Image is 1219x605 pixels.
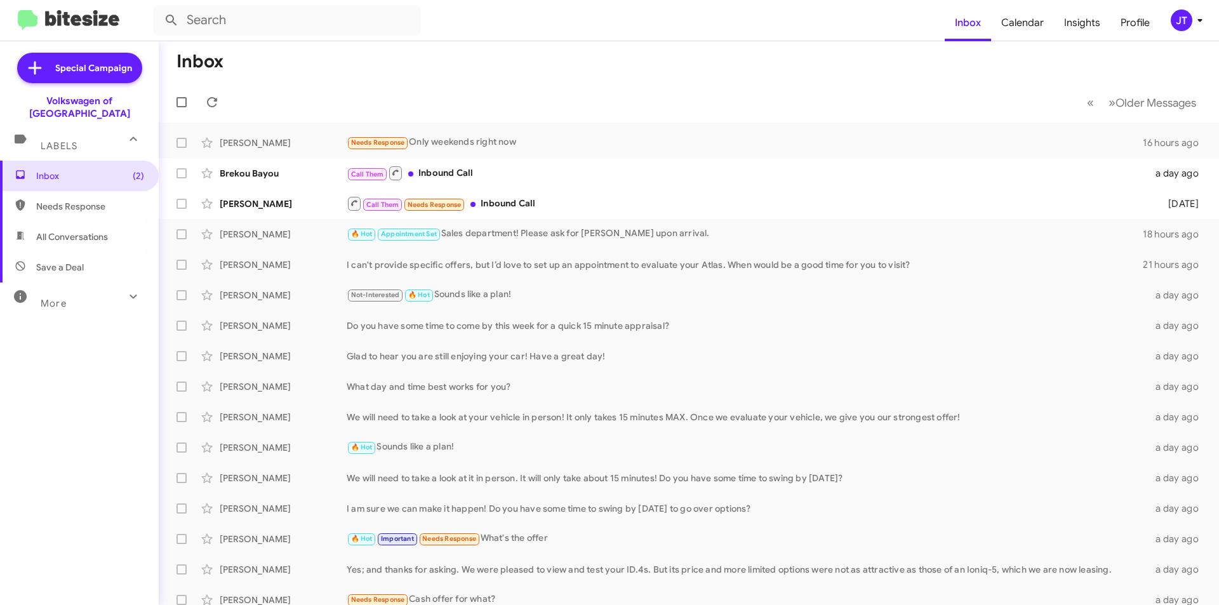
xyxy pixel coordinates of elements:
a: Insights [1054,4,1110,41]
span: Needs Response [36,200,144,213]
div: a day ago [1148,533,1209,545]
div: [PERSON_NAME] [220,289,347,302]
div: I can't provide specific offers, but I’d love to set up an appointment to evaluate your Atlas. Wh... [347,258,1143,271]
div: [PERSON_NAME] [220,197,347,210]
span: « [1087,95,1094,110]
span: Labels [41,140,77,152]
span: More [41,298,67,309]
div: Sales department! Please ask for [PERSON_NAME] upon arrival. [347,227,1143,241]
div: Sounds like a plan! [347,440,1148,455]
span: Important [381,535,414,543]
div: We will need to take a look at it in person. It will only take about 15 minutes! Do you have some... [347,472,1148,484]
div: JT [1171,10,1192,31]
div: a day ago [1148,411,1209,423]
div: [PERSON_NAME] [220,441,347,454]
a: Profile [1110,4,1160,41]
div: [PERSON_NAME] [220,563,347,576]
span: Older Messages [1116,96,1196,110]
button: Next [1101,90,1204,116]
input: Search [154,5,420,36]
div: We will need to take a look at your vehicle in person! It only takes 15 minutes MAX. Once we eval... [347,411,1148,423]
div: [PERSON_NAME] [220,472,347,484]
span: Call Them [351,170,384,178]
div: a day ago [1148,441,1209,454]
a: Inbox [945,4,991,41]
button: JT [1160,10,1205,31]
div: I am sure we can make it happen! Do you have some time to swing by [DATE] to go over options? [347,502,1148,515]
div: Brekou Bayou [220,167,347,180]
div: [PERSON_NAME] [220,502,347,515]
div: [PERSON_NAME] [220,258,347,271]
span: Appointment Set [381,230,437,238]
div: [DATE] [1148,197,1209,210]
button: Previous [1079,90,1102,116]
div: a day ago [1148,289,1209,302]
div: [PERSON_NAME] [220,380,347,393]
span: All Conversations [36,230,108,243]
span: Needs Response [422,535,476,543]
h1: Inbox [177,51,223,72]
div: a day ago [1148,472,1209,484]
span: 🔥 Hot [351,443,373,451]
div: [PERSON_NAME] [220,350,347,362]
a: Calendar [991,4,1054,41]
div: Inbound Call [347,165,1148,181]
div: 16 hours ago [1143,136,1209,149]
span: (2) [133,170,144,182]
div: Only weekends right now [347,135,1143,150]
span: Needs Response [408,201,462,209]
div: a day ago [1148,350,1209,362]
div: a day ago [1148,167,1209,180]
div: Yes; and thanks for asking. We were pleased to view and test your ID.4s. But its price and more l... [347,563,1148,576]
span: Save a Deal [36,261,84,274]
div: 18 hours ago [1143,228,1209,241]
span: 🔥 Hot [351,230,373,238]
span: Inbox [36,170,144,182]
div: a day ago [1148,502,1209,515]
span: Not-Interested [351,291,400,299]
div: Sounds like a plan! [347,288,1148,302]
span: Special Campaign [55,62,132,74]
a: Special Campaign [17,53,142,83]
div: [PERSON_NAME] [220,136,347,149]
span: Needs Response [351,595,405,604]
span: Needs Response [351,138,405,147]
div: [PERSON_NAME] [220,319,347,332]
div: Do you have some time to come by this week for a quick 15 minute appraisal? [347,319,1148,332]
div: [PERSON_NAME] [220,228,347,241]
div: a day ago [1148,563,1209,576]
div: [PERSON_NAME] [220,411,347,423]
div: a day ago [1148,380,1209,393]
span: Call Them [366,201,399,209]
div: Glad to hear you are still enjoying your car! Have a great day! [347,350,1148,362]
div: [PERSON_NAME] [220,533,347,545]
nav: Page navigation example [1080,90,1204,116]
div: a day ago [1148,319,1209,332]
div: What's the offer [347,531,1148,546]
div: 21 hours ago [1143,258,1209,271]
div: What day and time best works for you? [347,380,1148,393]
div: Inbound Call [347,196,1148,211]
span: 🔥 Hot [408,291,430,299]
span: 🔥 Hot [351,535,373,543]
span: » [1109,95,1116,110]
